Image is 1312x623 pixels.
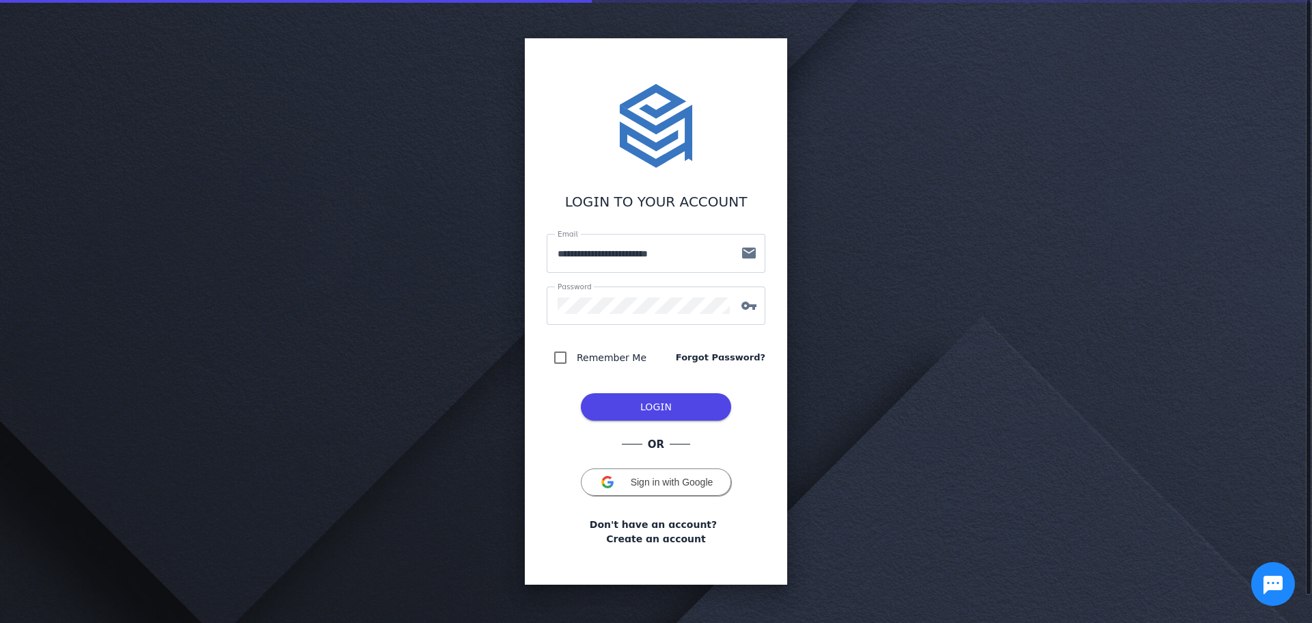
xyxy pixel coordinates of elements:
[733,245,765,261] mat-icon: mail
[558,230,577,238] mat-label: Email
[640,401,672,412] span: LOGIN
[581,393,731,421] button: LOG IN
[574,349,646,366] label: Remember Me
[581,468,731,496] button: Sign in with Google
[558,282,592,291] mat-label: Password
[733,297,765,314] mat-icon: vpn_key
[612,82,700,170] img: stacktome.svg
[606,532,705,546] a: Create an account
[676,351,765,364] a: Forgot Password?
[631,477,713,488] span: Sign in with Google
[642,437,670,453] span: OR
[590,518,717,532] span: Don't have an account?
[547,191,765,212] div: LOGIN TO YOUR ACCOUNT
